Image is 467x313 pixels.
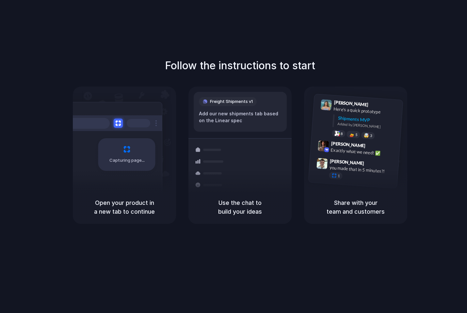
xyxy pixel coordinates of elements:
div: Add our new shipments tab based on the Linear spec [199,110,282,124]
div: Shipments MVP [338,115,398,125]
span: 9:42 AM [367,143,381,151]
div: Exactly what we need! ✅ [330,146,396,157]
h1: Follow the instructions to start [165,58,315,74]
span: 5 [355,133,358,137]
span: Freight Shipments v1 [210,98,253,105]
h5: Open your product in a new tab to continue [81,198,168,216]
span: 1 [338,174,340,178]
span: 9:47 AM [366,160,379,168]
h5: Use the chat to build your ideas [196,198,284,216]
div: 🤯 [364,133,369,138]
div: Added by [PERSON_NAME] [337,121,397,131]
span: Capturing page [109,157,146,164]
div: Here's a quick prototype [333,106,399,117]
span: [PERSON_NAME] [330,157,364,167]
h5: Share with your team and customers [312,198,399,216]
span: 9:41 AM [370,102,384,110]
span: [PERSON_NAME] [331,140,365,149]
span: 3 [370,134,372,138]
span: [PERSON_NAME] [334,99,368,108]
div: you made that in 5 minutes?! [329,164,395,175]
span: 8 [341,132,343,136]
